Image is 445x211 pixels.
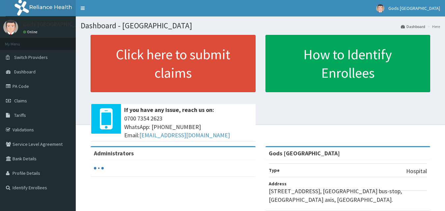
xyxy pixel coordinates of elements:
[265,35,431,92] a: How to Identify Enrollees
[388,5,440,11] span: Gods [GEOGRAPHIC_DATA]
[124,114,252,140] span: 0700 7354 2623 WhatsApp: [PHONE_NUMBER] Email:
[269,149,340,157] strong: Gods [GEOGRAPHIC_DATA]
[3,20,18,35] img: User Image
[406,167,427,175] p: Hospital
[269,187,427,204] p: [STREET_ADDRESS], [GEOGRAPHIC_DATA] bus-stop, [GEOGRAPHIC_DATA] axis, [GEOGRAPHIC_DATA].
[14,98,27,104] span: Claims
[94,163,104,173] svg: audio-loading
[81,21,440,30] h1: Dashboard - [GEOGRAPHIC_DATA]
[139,131,230,139] a: [EMAIL_ADDRESS][DOMAIN_NAME]
[376,4,384,13] img: User Image
[23,30,39,34] a: Online
[91,35,256,92] a: Click here to submit claims
[23,21,92,27] p: Gods [GEOGRAPHIC_DATA]
[269,181,287,187] b: Address
[269,167,280,173] b: Type
[426,24,440,29] li: Here
[401,24,425,29] a: Dashboard
[124,106,214,114] b: If you have any issue, reach us on:
[14,54,48,60] span: Switch Providers
[94,149,134,157] b: Administrators
[14,69,36,75] span: Dashboard
[14,112,26,118] span: Tariffs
